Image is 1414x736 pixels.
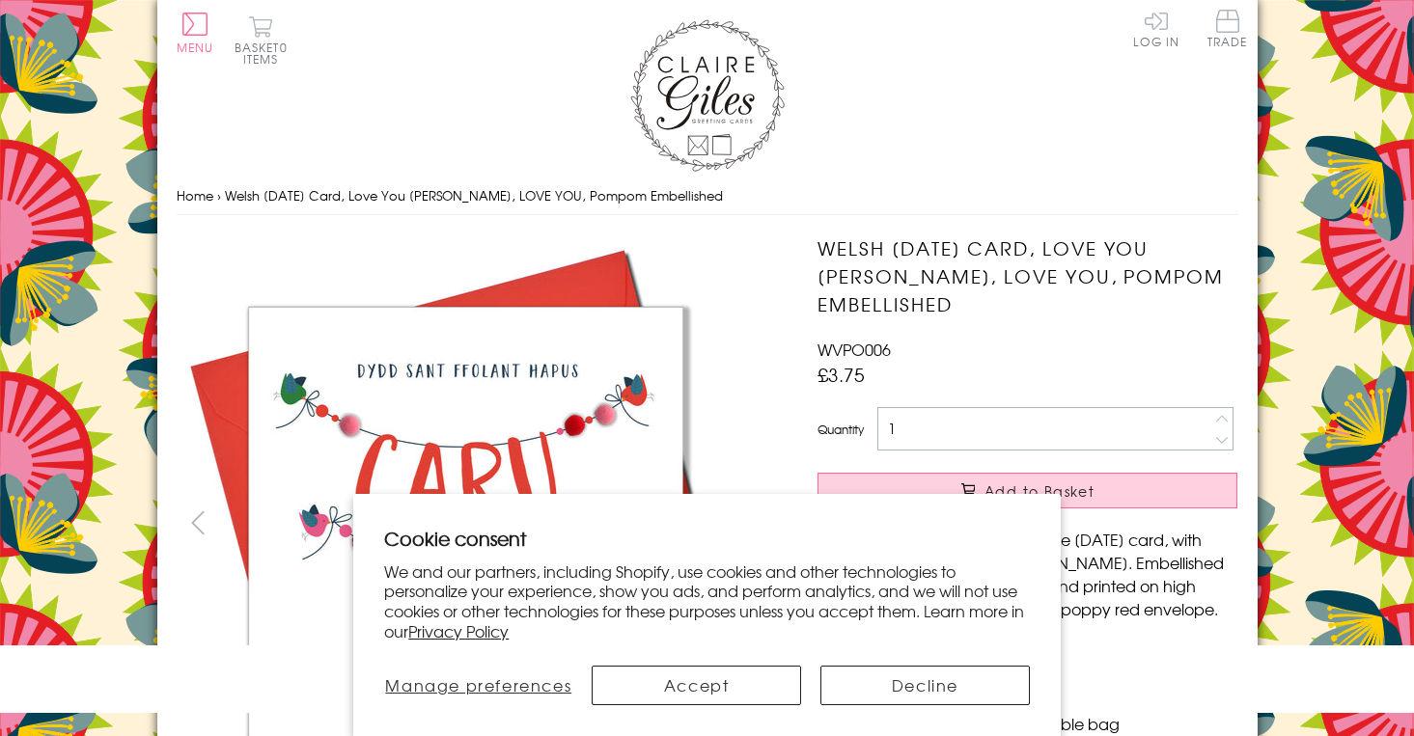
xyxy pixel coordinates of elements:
label: Quantity [818,421,864,438]
button: Add to Basket [818,473,1237,508]
button: Decline [820,666,1030,705]
img: Claire Giles Greetings Cards [630,19,785,172]
span: WVPO006 [818,338,891,361]
span: Welsh [DATE] Card, Love You [PERSON_NAME], LOVE YOU, Pompom Embellished [225,186,723,204]
button: Menu [177,13,214,53]
a: Log In [1133,10,1179,47]
a: Privacy Policy [408,619,509,642]
span: 0 items [243,39,288,68]
a: Trade [1207,10,1248,51]
span: Add to Basket [984,481,1095,501]
span: Menu [177,39,214,56]
a: Home [177,186,213,204]
p: We and our partners, including Shopify, use cookies and other technologies to personalize your ex... [384,561,1030,641]
button: Manage preferences [384,666,572,705]
span: £3.75 [818,361,865,388]
h1: Welsh [DATE] Card, Love You [PERSON_NAME], LOVE YOU, Pompom Embellished [818,234,1237,317]
button: Basket0 items [235,15,288,65]
nav: breadcrumbs [177,177,1238,216]
span: Trade [1207,10,1248,47]
button: prev [177,501,220,544]
span: › [217,186,221,204]
button: Accept [592,666,801,705]
h2: Cookie consent [384,525,1030,552]
span: Manage preferences [385,673,571,696]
